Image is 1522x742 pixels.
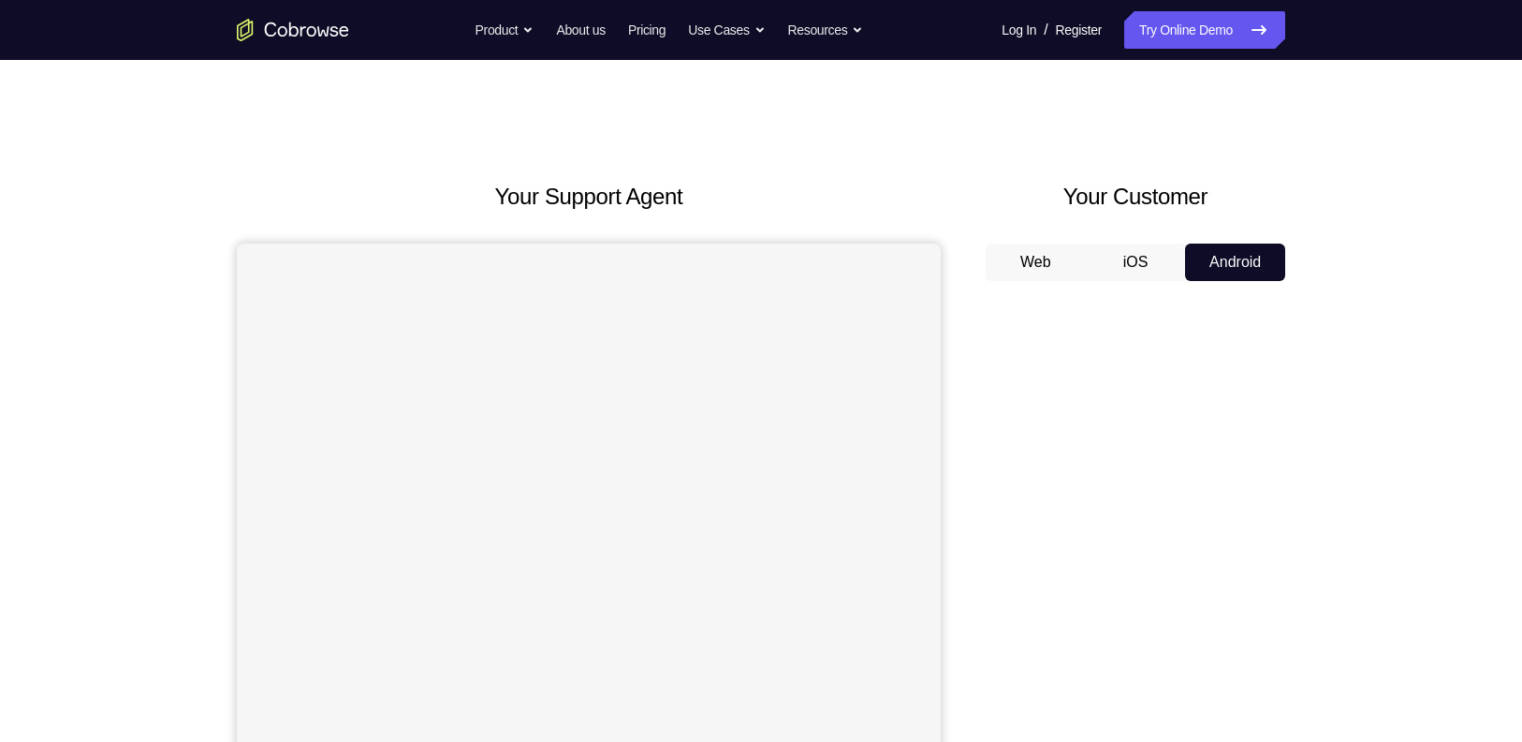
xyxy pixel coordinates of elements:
[628,11,666,49] a: Pricing
[1185,244,1285,281] button: Android
[1086,244,1186,281] button: iOS
[476,11,534,49] button: Product
[1124,11,1285,49] a: Try Online Demo
[986,180,1285,214] h2: Your Customer
[237,180,941,214] h2: Your Support Agent
[237,19,349,41] a: Go to the home page
[788,11,864,49] button: Resources
[1002,11,1036,49] a: Log In
[1044,19,1047,41] span: /
[556,11,605,49] a: About us
[1056,11,1102,49] a: Register
[688,11,765,49] button: Use Cases
[986,244,1086,281] button: Web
